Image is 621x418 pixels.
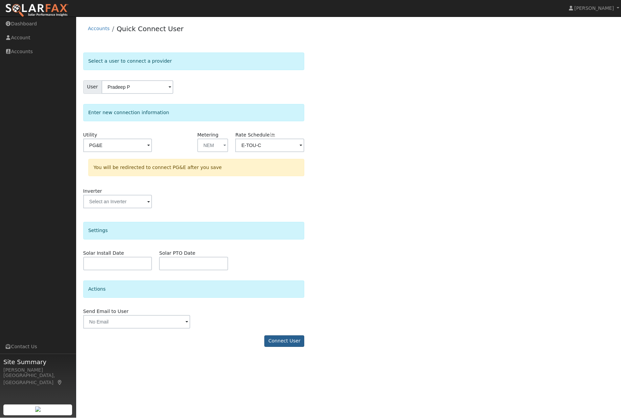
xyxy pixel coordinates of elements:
div: Settings [83,222,305,239]
img: SolarFax [5,4,69,18]
label: Solar PTO Date [159,250,195,257]
div: Select a user to connect a provider [83,53,305,70]
a: Accounts [88,26,110,32]
span: Site Summary [3,358,72,367]
a: Quick Connect User [117,25,184,33]
input: No Email [83,315,190,329]
label: Rate Schedule [235,132,275,139]
label: Send Email to User [83,308,129,315]
label: Metering [197,132,219,139]
span: User [83,81,102,94]
div: Actions [83,281,305,298]
input: Select a User [102,81,173,94]
label: Utility [83,132,97,139]
label: Solar Install Date [83,250,124,257]
div: You will be redirected to connect PG&E after you save [88,159,304,176]
label: Inverter [83,188,102,195]
input: Select a Utility [83,139,152,152]
input: Select an Inverter [83,195,152,209]
div: [GEOGRAPHIC_DATA], [GEOGRAPHIC_DATA] [3,372,72,386]
a: Map [57,380,63,385]
div: Enter new connection information [83,104,305,122]
img: retrieve [35,407,41,412]
div: [PERSON_NAME] [3,367,72,374]
span: [PERSON_NAME] [574,6,614,11]
button: NEM [197,139,228,152]
button: Connect User [264,336,304,347]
